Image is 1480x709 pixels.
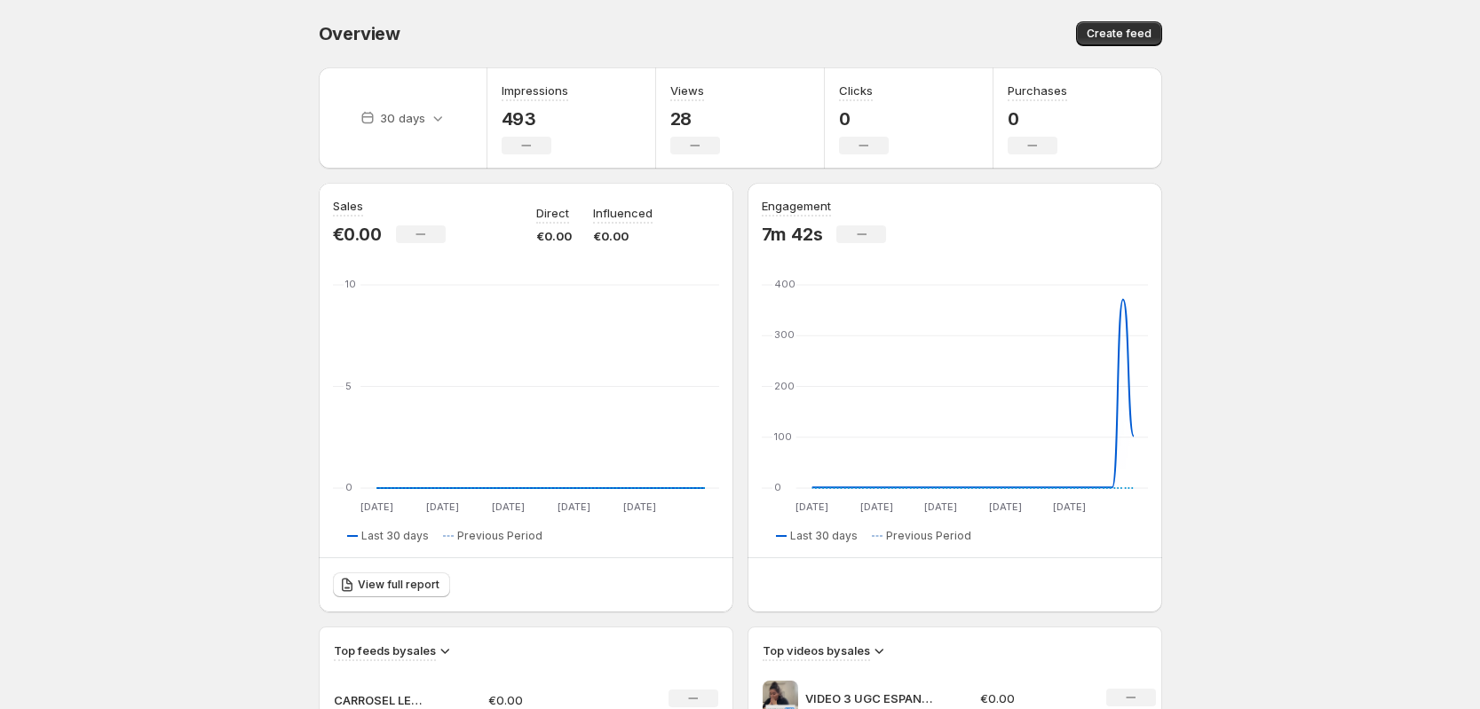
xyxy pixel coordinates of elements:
span: Overview [319,23,400,44]
h3: Top feeds by sales [334,642,436,659]
text: 0 [345,481,352,493]
a: View full report [333,572,450,597]
h3: Purchases [1008,82,1067,99]
span: Last 30 days [361,529,429,543]
h3: Views [670,82,704,99]
p: Influenced [593,204,653,222]
p: €0.00 [980,689,1085,707]
span: Last 30 days [790,529,858,543]
text: [DATE] [360,500,392,513]
text: 5 [345,380,352,392]
p: VIDEO 3 UGC ESPANHOL LEGGING [805,689,938,707]
text: [DATE] [557,500,590,513]
button: Create feed [1076,21,1162,46]
h3: Engagement [762,197,831,215]
text: 100 [774,430,792,443]
p: Direct [536,204,569,222]
span: Previous Period [886,529,971,543]
p: €0.00 [536,227,572,245]
h3: Impressions [502,82,568,99]
p: 30 days [380,109,425,127]
text: [DATE] [491,500,524,513]
p: €0.00 [593,227,653,245]
text: 10 [345,278,356,290]
text: [DATE] [795,500,828,513]
h3: Top videos by sales [763,642,870,659]
p: €0.00 [488,691,614,709]
p: 0 [839,108,889,130]
text: [DATE] [425,500,458,513]
text: [DATE] [859,500,892,513]
text: 300 [774,328,795,341]
p: €0.00 [333,224,382,245]
text: [DATE] [924,500,957,513]
p: 0 [1008,108,1067,130]
text: 200 [774,380,795,392]
p: 7m 42s [762,224,823,245]
p: 28 [670,108,720,130]
text: [DATE] [988,500,1021,513]
p: 493 [502,108,568,130]
text: [DATE] [1053,500,1086,513]
p: CARROSEL LEGGING [334,691,423,709]
text: [DATE] [622,500,655,513]
text: 0 [774,481,781,493]
span: Previous Period [457,529,542,543]
h3: Clicks [839,82,873,99]
text: 400 [774,278,795,290]
span: Create feed [1087,27,1152,41]
span: View full report [358,578,439,592]
h3: Sales [333,197,363,215]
